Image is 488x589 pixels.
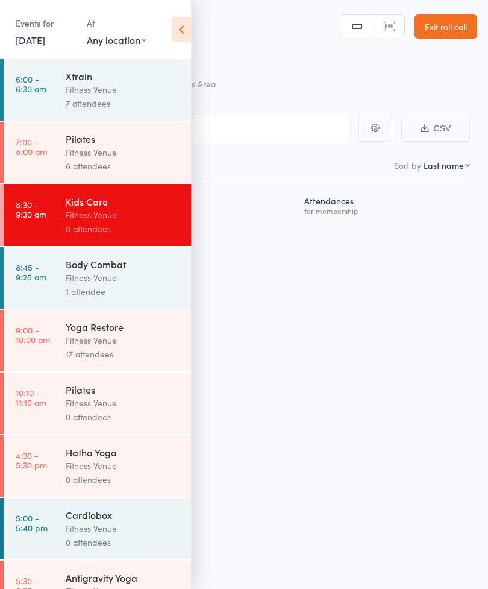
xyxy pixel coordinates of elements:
[66,446,181,459] div: Hatha Yoga
[66,285,181,298] div: 1 attendee
[66,195,181,208] div: Kids Care
[16,13,75,33] div: Events for
[66,383,181,396] div: Pilates
[87,13,146,33] div: At
[4,247,191,309] a: 8:45 -9:25 amBody CombatFitness Venue1 attendee
[66,571,181,584] div: Antigravity Yoga
[66,320,181,333] div: Yoga Restore
[66,333,181,347] div: Fitness Venue
[16,325,50,344] time: 9:00 - 10:00 am
[16,388,46,407] time: 10:10 - 11:10 am
[16,33,45,46] a: [DATE]
[180,78,216,90] span: Kids Area
[66,222,181,236] div: 0 attendees
[66,83,181,96] div: Fitness Venue
[16,513,48,532] time: 5:00 - 5:40 pm
[16,450,47,470] time: 4:30 - 5:30 pm
[66,508,181,521] div: Cardiobox
[394,159,421,171] label: Sort by
[66,69,181,83] div: Xtrain
[4,435,191,497] a: 4:30 -5:30 pmHatha YogaFitness Venue0 attendees
[66,410,181,424] div: 0 attendees
[66,257,181,271] div: Body Combat
[4,373,191,434] a: 10:10 -11:10 amPilatesFitness Venue0 attendees
[414,14,477,39] a: Exit roll call
[4,59,191,121] a: 6:00 -6:30 amXtrainFitness Venue7 attendees
[401,116,470,142] button: CSV
[66,132,181,145] div: Pilates
[66,96,181,110] div: 7 attendees
[66,396,181,410] div: Fitness Venue
[66,473,181,487] div: 0 attendees
[16,137,47,156] time: 7:00 - 8:00 am
[66,145,181,159] div: Fitness Venue
[16,262,46,282] time: 8:45 - 9:25 am
[66,271,181,285] div: Fitness Venue
[299,189,470,221] div: Atten­dances
[66,459,181,473] div: Fitness Venue
[66,347,181,361] div: 17 attendees
[66,208,181,222] div: Fitness Venue
[4,122,191,183] a: 7:00 -8:00 amPilatesFitness Venue6 attendees
[66,159,181,173] div: 6 attendees
[16,74,46,93] time: 6:00 - 6:30 am
[66,535,181,549] div: 0 attendees
[4,498,191,559] a: 5:00 -5:40 pmCardioboxFitness Venue0 attendees
[4,310,191,371] a: 9:00 -10:00 amYoga RestoreFitness Venue17 attendees
[125,189,299,221] div: Next Payment
[87,33,146,46] div: Any location
[304,207,465,215] div: for membership
[16,200,46,219] time: 8:30 - 9:30 am
[4,184,191,246] a: 8:30 -9:30 amKids CareFitness Venue0 attendees
[424,159,464,171] div: Last name
[66,521,181,535] div: Fitness Venue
